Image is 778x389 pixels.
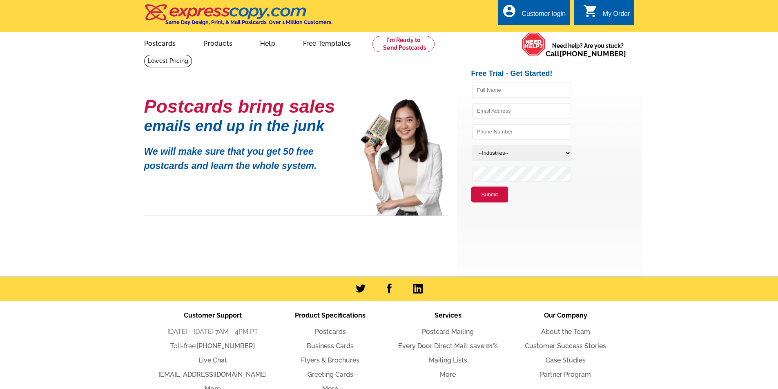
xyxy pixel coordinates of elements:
[435,311,461,319] span: Services
[301,356,359,364] a: Flyers & Brochures
[546,49,626,58] span: Call
[560,49,626,58] a: [PHONE_NUMBER]
[440,371,456,378] a: More
[144,138,348,173] p: We will make sure that you get 50 free postcards and learn the whole system.
[502,9,566,19] a: account_circle Customer login
[154,341,272,351] li: Toll-free:
[546,356,586,364] a: Case Studies
[544,311,587,319] span: Our Company
[429,356,467,364] a: Mailing Lists
[540,371,591,378] a: Partner Program
[525,342,606,350] a: Customer Success Stories
[583,9,630,19] a: shopping_cart My Order
[295,311,366,319] span: Product Specifications
[315,328,346,336] a: Postcards
[502,4,517,18] i: account_circle
[471,187,508,203] button: Submit
[546,42,630,58] span: Need help? Are you stuck?
[471,69,642,78] h2: Free Trial - Get Started!
[144,122,348,130] h1: emails end up in the junk
[154,327,272,337] li: [DATE] - [DATE] 7AM - 4PM PT
[583,4,598,18] i: shopping_cart
[158,371,267,378] a: [EMAIL_ADDRESS][DOMAIN_NAME]
[184,311,242,319] span: Customer Support
[541,328,590,336] a: About the Team
[290,33,364,52] a: Free Templates
[422,328,474,336] a: Postcard Mailing
[472,103,571,119] input: Email Address
[472,124,571,140] input: Phone Number
[247,33,288,52] a: Help
[398,342,498,350] a: Every Door Direct Mail: save 81%
[190,33,245,52] a: Products
[603,10,630,22] div: My Order
[472,82,571,98] input: Full Name
[198,356,227,364] a: Live Chat
[522,32,546,56] img: help
[307,342,354,350] a: Business Cards
[144,10,332,25] a: Same Day Design, Print, & Mail Postcards. Over 1 Million Customers.
[165,19,332,25] h4: Same Day Design, Print, & Mail Postcards. Over 1 Million Customers.
[308,371,353,378] a: Greeting Cards
[197,342,255,350] a: [PHONE_NUMBER]
[131,33,189,52] a: Postcards
[144,99,348,113] h1: Postcards bring sales
[522,10,566,22] div: Customer login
